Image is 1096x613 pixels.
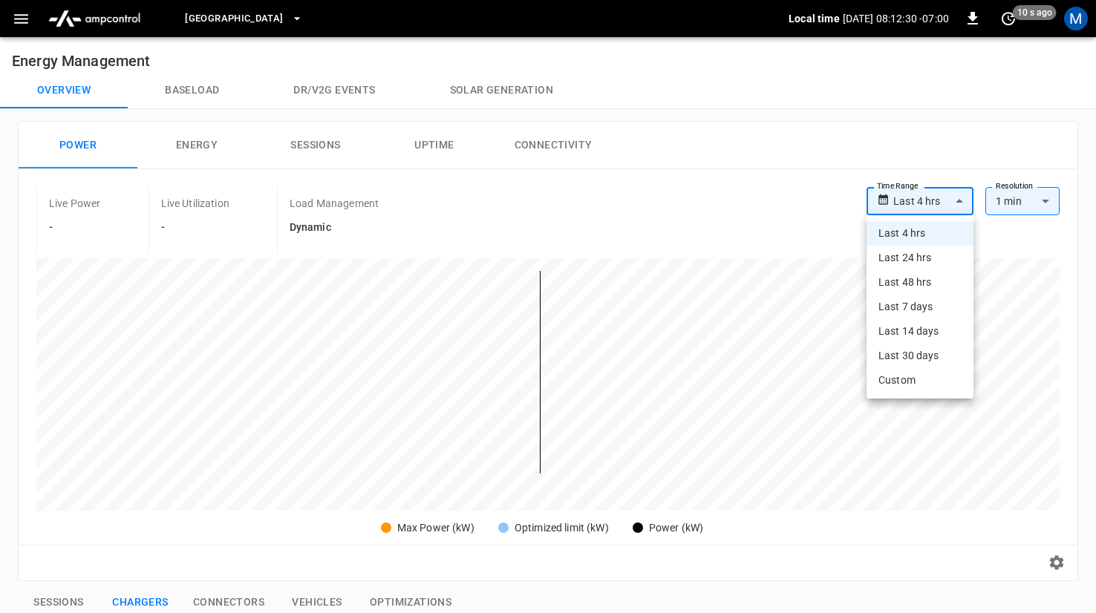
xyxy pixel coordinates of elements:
li: Last 14 days [867,319,973,344]
li: Custom [867,368,973,393]
li: Last 7 days [867,295,973,319]
li: Last 24 hrs [867,246,973,270]
li: Last 30 days [867,344,973,368]
li: Last 4 hrs [867,221,973,246]
li: Last 48 hrs [867,270,973,295]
